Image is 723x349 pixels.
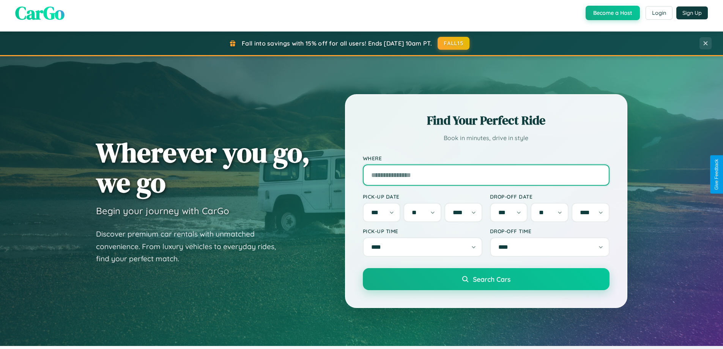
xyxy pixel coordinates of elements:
h3: Begin your journey with CarGo [96,205,229,216]
label: Drop-off Date [490,193,610,200]
div: Give Feedback [714,159,719,190]
label: Pick-up Time [363,228,482,234]
p: Book in minutes, drive in style [363,133,610,144]
button: Become a Host [586,6,640,20]
label: Drop-off Time [490,228,610,234]
p: Discover premium car rentals with unmatched convenience. From luxury vehicles to everyday rides, ... [96,228,286,265]
span: CarGo [15,0,65,25]
button: Login [646,6,673,20]
span: Search Cars [473,275,510,283]
h2: Find Your Perfect Ride [363,112,610,129]
button: Search Cars [363,268,610,290]
label: Where [363,155,610,161]
label: Pick-up Date [363,193,482,200]
span: Fall into savings with 15% off for all users! Ends [DATE] 10am PT. [242,39,432,47]
button: Sign Up [676,6,708,19]
h1: Wherever you go, we go [96,137,310,197]
button: FALL15 [438,37,469,50]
